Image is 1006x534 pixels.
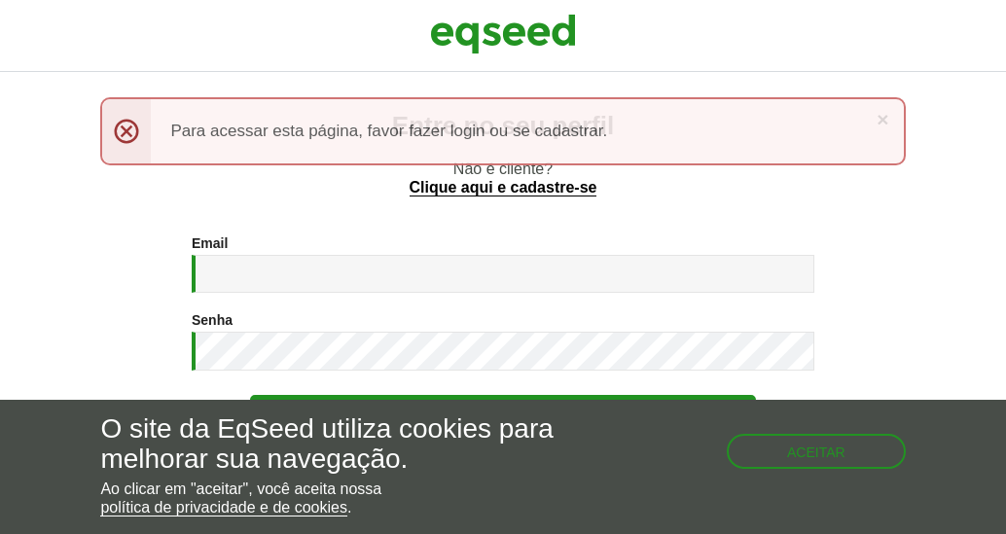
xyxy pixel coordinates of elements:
p: Ao clicar em "aceitar", você aceita nossa . [100,480,583,516]
div: Para acessar esta página, favor fazer login ou se cadastrar. [100,97,905,165]
img: EqSeed Logo [430,10,576,58]
a: política de privacidade e de cookies [100,500,347,516]
label: Senha [192,313,233,327]
a: × [877,109,888,129]
label: Email [192,236,228,250]
p: Não é cliente? [39,160,967,196]
button: Aceitar [727,434,906,469]
h5: O site da EqSeed utiliza cookies para melhorar sua navegação. [100,414,583,475]
button: Entrar [250,395,756,436]
a: Clique aqui e cadastre-se [410,180,597,196]
h2: Entre no seu perfil [39,112,967,140]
